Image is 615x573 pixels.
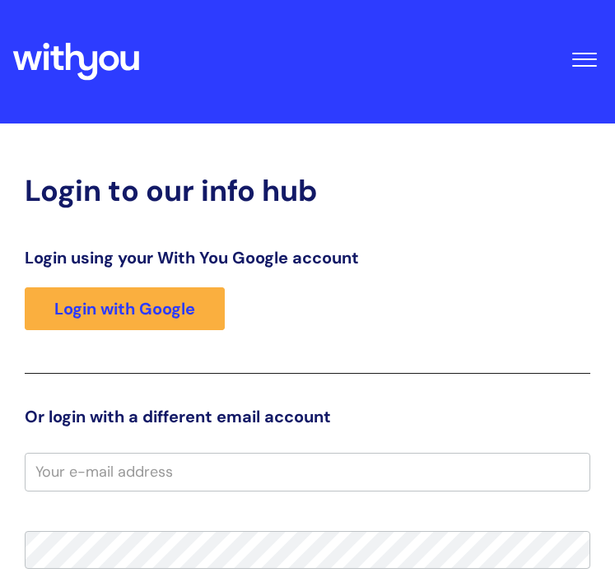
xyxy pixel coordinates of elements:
[25,248,590,268] h3: Login using your With You Google account
[25,287,225,330] a: Login with Google
[25,173,590,208] h2: Login to our info hub
[566,30,603,81] button: Toggle Navigation
[25,407,590,426] h3: Or login with a different email account
[25,453,590,491] input: Your e-mail address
